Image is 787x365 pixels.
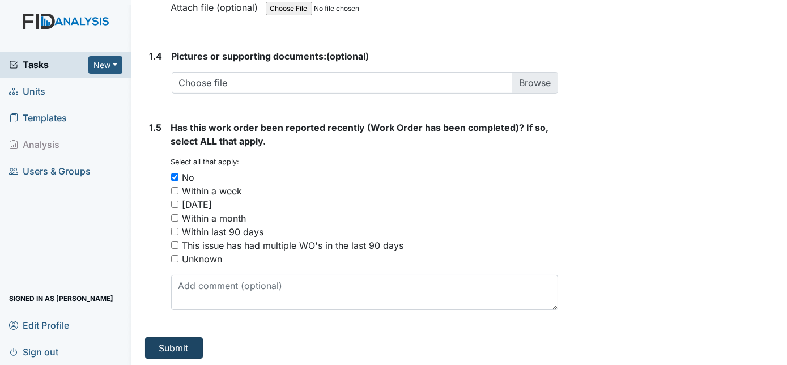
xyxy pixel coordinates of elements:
[182,171,195,184] div: No
[182,239,404,252] div: This issue has had multiple WO's in the last 90 days
[171,122,549,147] span: Has this work order been reported recently (Work Order has been completed)? If so, select ALL tha...
[9,83,45,100] span: Units
[182,252,223,266] div: Unknown
[182,198,212,211] div: [DATE]
[182,184,243,198] div: Within a week
[9,290,113,307] span: Signed in as [PERSON_NAME]
[88,56,122,74] button: New
[9,58,88,71] a: Tasks
[172,49,559,63] strong: (optional)
[9,343,58,360] span: Sign out
[172,50,327,62] span: Pictures or supporting documents:
[171,158,240,166] small: Select all that apply:
[9,163,91,180] span: Users & Groups
[145,337,203,359] button: Submit
[171,201,178,208] input: [DATE]
[171,228,178,235] input: Within last 90 days
[171,187,178,194] input: Within a week
[150,121,162,134] label: 1.5
[171,173,178,181] input: No
[182,211,246,225] div: Within a month
[171,241,178,249] input: This issue has had multiple WO's in the last 90 days
[150,49,163,63] label: 1.4
[171,255,178,262] input: Unknown
[9,316,69,334] span: Edit Profile
[9,109,67,127] span: Templates
[182,225,264,239] div: Within last 90 days
[171,214,178,222] input: Within a month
